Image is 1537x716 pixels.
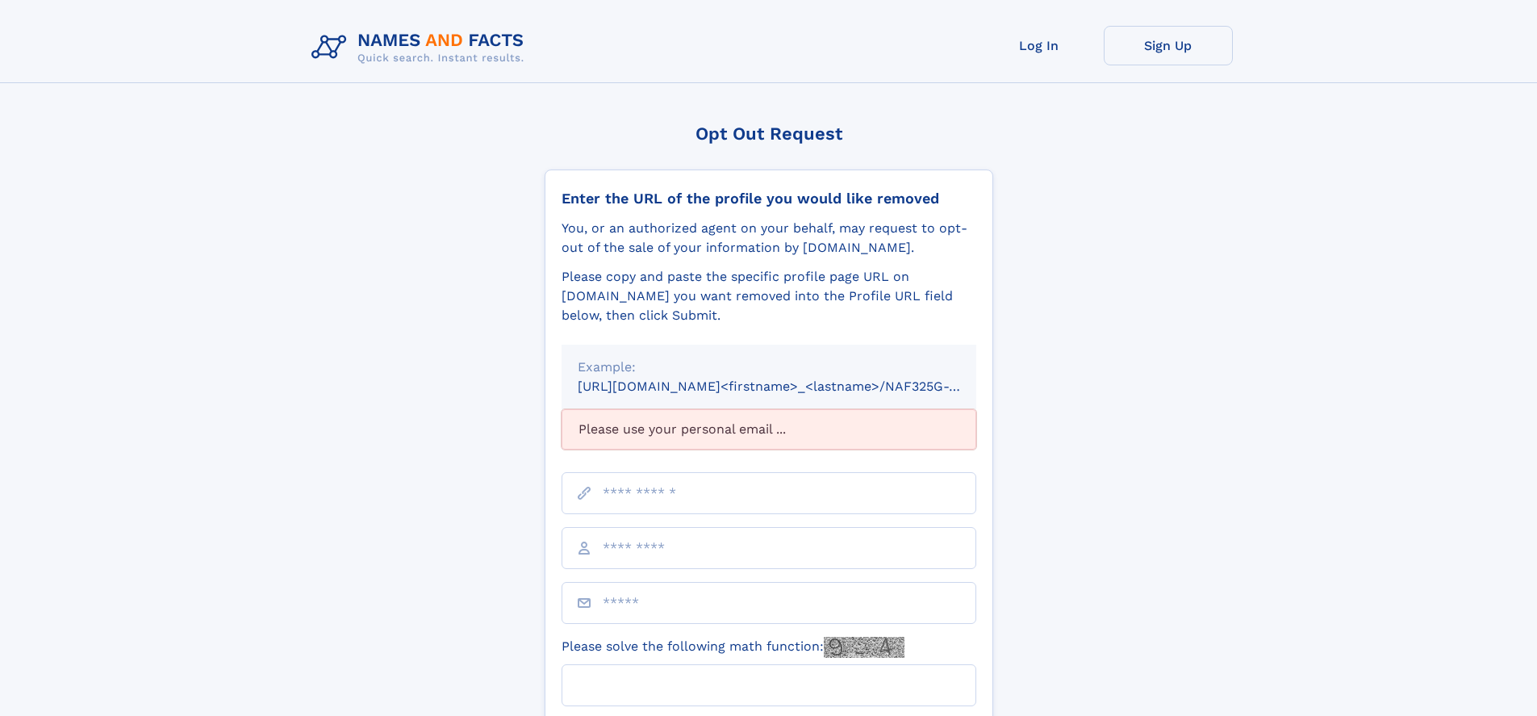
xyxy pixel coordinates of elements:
small: [URL][DOMAIN_NAME]<firstname>_<lastname>/NAF325G-xxxxxxxx [578,379,1007,394]
div: Please copy and paste the specific profile page URL on [DOMAIN_NAME] you want removed into the Pr... [562,267,976,325]
img: Logo Names and Facts [305,26,537,69]
a: Log In [975,26,1104,65]
div: Example: [578,358,960,377]
div: Please use your personal email ... [562,409,976,450]
label: Please solve the following math function: [562,637,904,658]
div: You, or an authorized agent on your behalf, may request to opt-out of the sale of your informatio... [562,219,976,258]
div: Enter the URL of the profile you would like removed [562,190,976,207]
div: Opt Out Request [545,124,993,144]
a: Sign Up [1104,26,1233,65]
